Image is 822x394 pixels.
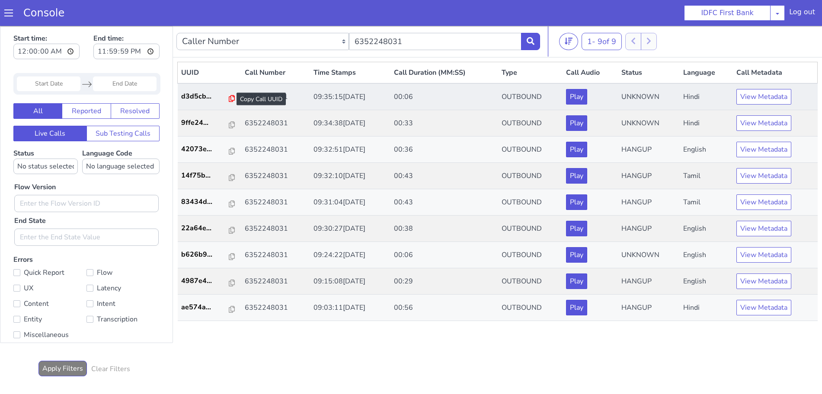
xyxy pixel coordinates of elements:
[82,123,160,148] label: Language Code
[13,287,86,299] label: Entity
[310,57,390,84] td: 09:35:15[DATE]
[498,137,563,163] td: OUTBOUND
[181,250,238,260] a: 4987e4...
[498,36,563,58] th: Type
[91,339,130,347] h6: Clear Filters
[14,190,46,200] label: End State
[390,84,498,111] td: 00:33
[390,36,498,58] th: Call Duration (MM:SS)
[618,84,679,111] td: UNKNOWN
[736,221,791,237] button: View Metadata
[618,57,679,84] td: UNKNOWN
[86,256,160,268] label: Latency
[736,168,791,184] button: View Metadata
[86,100,160,115] button: Sub Testing Calls
[181,92,238,102] a: 9ffe24...
[680,57,733,84] td: Hindi
[181,197,238,207] a: 22a64e...
[93,5,160,36] label: End time:
[310,216,390,242] td: 09:24:22[DATE]
[241,111,310,137] td: 6352248031
[390,269,498,295] td: 00:56
[390,216,498,242] td: 00:06
[736,248,791,263] button: View Metadata
[498,242,563,269] td: OUTBOUND
[241,84,310,111] td: 6352248031
[563,36,618,58] th: Call Audio
[181,144,238,155] a: 14f75b...
[13,100,87,115] button: Live Calls
[566,168,587,184] button: Play
[498,216,563,242] td: OUTBOUND
[736,274,791,289] button: View Metadata
[310,242,390,269] td: 09:15:08[DATE]
[566,195,587,210] button: Play
[498,57,563,84] td: OUTBOUND
[566,248,587,263] button: Play
[618,242,679,269] td: HANGUP
[390,111,498,137] td: 00:36
[618,137,679,163] td: HANGUP
[111,77,160,93] button: Resolved
[566,63,587,79] button: Play
[241,269,310,295] td: 6352248031
[566,274,587,289] button: Play
[736,195,791,210] button: View Metadata
[86,241,160,253] label: Flow
[13,123,78,148] label: Status
[14,169,159,186] input: Enter the Flow Version ID
[680,36,733,58] th: Language
[310,190,390,216] td: 09:30:27[DATE]
[13,5,80,36] label: Start time:
[13,229,160,317] label: Errors
[13,7,75,19] a: Console
[498,163,563,190] td: OUTBOUND
[181,144,230,155] p: 14f75b...
[13,256,86,268] label: UX
[181,65,238,76] a: d3d5cb...
[498,269,563,295] td: OUTBOUND
[13,303,86,315] label: Miscellaneous
[93,18,160,33] input: End time:
[680,190,733,216] td: English
[736,142,791,158] button: View Metadata
[181,65,230,76] p: d3d5cb...
[618,190,679,216] td: HANGUP
[680,137,733,163] td: Tamil
[181,197,230,207] p: 22a64e...
[390,190,498,216] td: 00:38
[789,7,815,21] div: Log out
[680,111,733,137] td: English
[680,163,733,190] td: Tamil
[736,89,791,105] button: View Metadata
[680,269,733,295] td: Hindi
[498,84,563,111] td: OUTBOUND
[618,269,679,295] td: HANGUP
[566,116,587,131] button: Play
[178,36,242,58] th: UUID
[566,142,587,158] button: Play
[684,5,771,21] button: IDFC First Bank
[241,36,310,58] th: Call Number
[618,163,679,190] td: HANGUP
[618,216,679,242] td: UNKNOWN
[181,171,238,181] a: 83434d...
[310,269,390,295] td: 09:03:11[DATE]
[13,133,78,148] select: Status
[736,116,791,131] button: View Metadata
[598,10,616,21] span: 9 of 9
[93,51,157,65] input: End Date
[13,241,86,253] label: Quick Report
[181,118,230,128] p: 42073e...
[310,163,390,190] td: 09:31:04[DATE]
[86,272,160,284] label: Intent
[498,111,563,137] td: OUTBOUND
[733,36,818,58] th: Call Metadata
[13,77,62,93] button: All
[62,77,111,93] button: Reported
[310,137,390,163] td: 09:32:10[DATE]
[181,250,230,260] p: 4987e4...
[181,276,230,286] p: ae574a...
[680,84,733,111] td: Hindi
[390,137,498,163] td: 00:43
